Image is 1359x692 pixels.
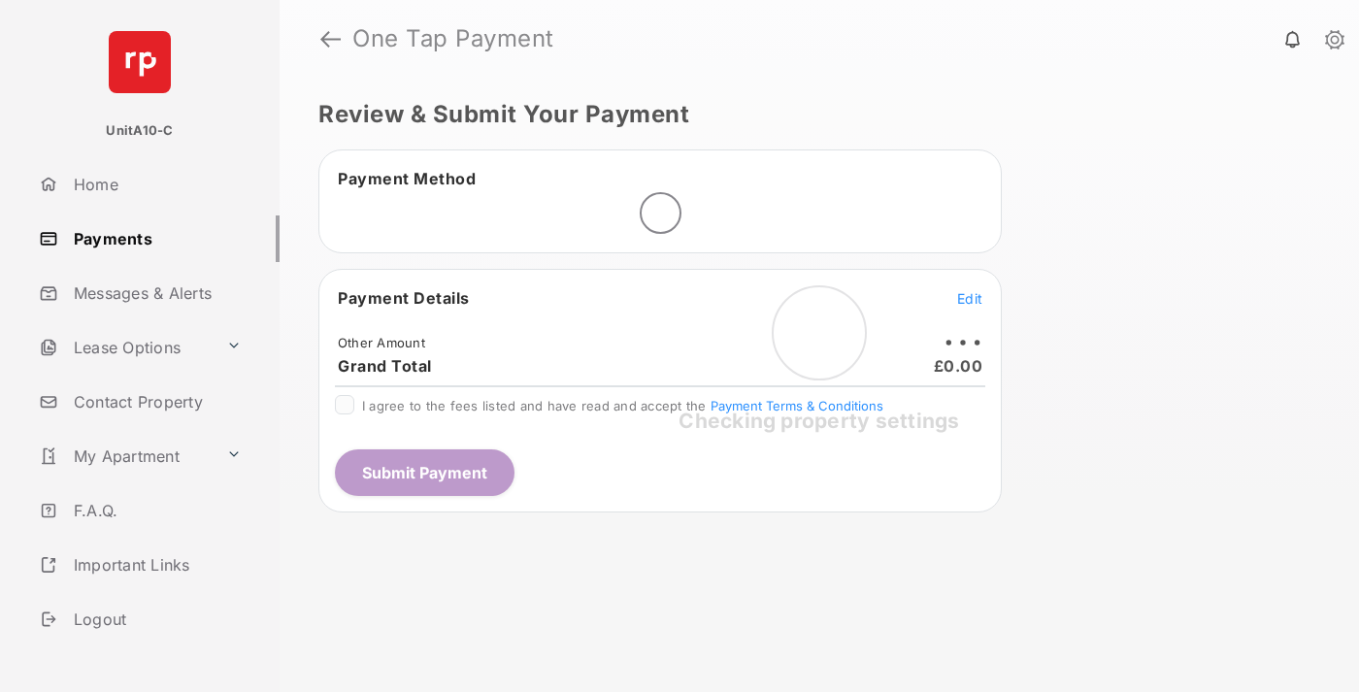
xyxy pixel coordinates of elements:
[31,161,280,208] a: Home
[31,324,218,371] a: Lease Options
[31,215,280,262] a: Payments
[679,409,959,433] span: Checking property settings
[31,270,280,316] a: Messages & Alerts
[31,596,280,643] a: Logout
[31,487,280,534] a: F.A.Q.
[31,433,218,479] a: My Apartment
[31,379,280,425] a: Contact Property
[106,121,173,141] p: UnitA10-C
[109,31,171,93] img: svg+xml;base64,PHN2ZyB4bWxucz0iaHR0cDovL3d3dy53My5vcmcvMjAwMC9zdmciIHdpZHRoPSI2NCIgaGVpZ2h0PSI2NC...
[31,542,249,588] a: Important Links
